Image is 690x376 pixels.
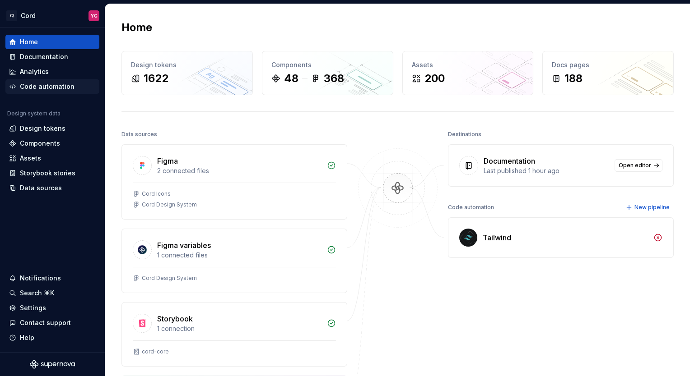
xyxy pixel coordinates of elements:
[5,79,99,94] a: Code automation
[157,324,322,333] div: 1 connection
[5,64,99,79] a: Analytics
[20,124,65,133] div: Design tokens
[157,156,178,166] div: Figma
[623,201,674,214] button: New pipeline
[131,60,243,69] div: Design tokens
[483,232,511,243] div: Tailwind
[6,10,17,21] div: C/
[30,360,75,369] svg: Supernova Logo
[5,330,99,345] button: Help
[5,136,99,151] a: Components
[271,60,384,69] div: Components
[5,316,99,330] button: Contact support
[157,240,211,251] div: Figma variables
[142,348,169,355] div: cord-core
[20,154,41,163] div: Assets
[20,274,61,283] div: Notifications
[484,156,535,166] div: Documentation
[619,162,651,169] span: Open editor
[20,139,60,148] div: Components
[5,181,99,195] a: Data sources
[564,71,583,86] div: 188
[157,313,193,324] div: Storybook
[121,51,253,95] a: Design tokens1622
[5,301,99,315] a: Settings
[157,251,322,260] div: 1 connected files
[121,20,152,35] h2: Home
[142,275,197,282] div: Cord Design System
[542,51,674,95] a: Docs pages188
[7,110,61,117] div: Design system data
[424,71,445,86] div: 200
[2,6,103,25] button: C/CordYG
[448,201,494,214] div: Code automation
[5,121,99,136] a: Design tokens
[412,60,524,69] div: Assets
[402,51,534,95] a: Assets200
[634,204,670,211] span: New pipeline
[20,303,46,312] div: Settings
[121,302,347,367] a: Storybook1 connectioncord-core
[5,286,99,300] button: Search ⌘K
[20,318,71,327] div: Contact support
[20,289,54,298] div: Search ⌘K
[20,169,75,178] div: Storybook stories
[121,229,347,293] a: Figma variables1 connected filesCord Design System
[5,166,99,180] a: Storybook stories
[5,35,99,49] a: Home
[615,159,662,172] a: Open editor
[5,151,99,165] a: Assets
[20,333,34,342] div: Help
[5,50,99,64] a: Documentation
[552,60,664,69] div: Docs pages
[20,67,49,76] div: Analytics
[144,71,168,86] div: 1622
[262,51,393,95] a: Components48368
[121,128,157,141] div: Data sources
[324,71,344,86] div: 368
[5,271,99,285] button: Notifications
[20,82,75,91] div: Code automation
[21,11,36,20] div: Cord
[121,144,347,220] a: Figma2 connected filesCord IconsCord Design System
[448,128,481,141] div: Destinations
[91,12,98,19] div: YG
[157,166,322,175] div: 2 connected files
[142,190,171,197] div: Cord Icons
[20,37,38,46] div: Home
[20,52,68,61] div: Documentation
[142,201,197,208] div: Cord Design System
[284,71,298,86] div: 48
[20,183,62,193] div: Data sources
[484,166,609,175] div: Last published 1 hour ago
